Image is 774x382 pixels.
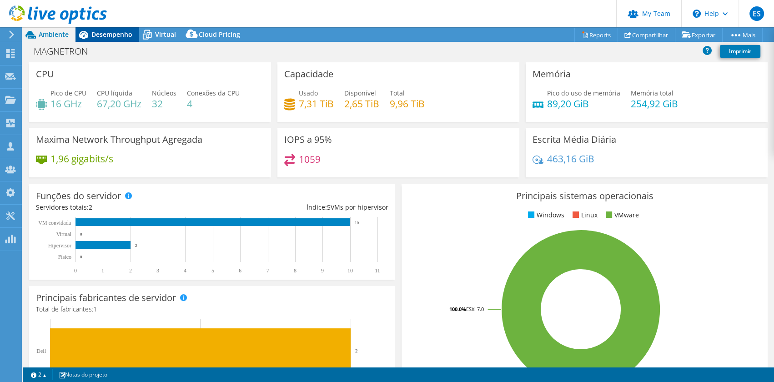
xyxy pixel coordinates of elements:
[25,369,53,380] a: 2
[533,69,571,79] h3: Memória
[80,232,82,236] text: 0
[36,348,46,354] text: Dell
[89,203,92,211] span: 2
[327,203,331,211] span: 5
[212,202,388,212] div: Índice: VMs por hipervisor
[299,99,334,109] h4: 7,31 TiB
[91,30,132,39] span: Desempenho
[355,221,359,225] text: 10
[722,28,763,42] a: Mais
[155,30,176,39] span: Virtual
[36,293,176,303] h3: Principais fabricantes de servidor
[390,89,405,97] span: Total
[56,231,72,237] text: Virtual
[526,210,564,220] li: Windows
[375,267,380,274] text: 11
[58,254,71,260] tspan: Físico
[50,99,86,109] h4: 16 GHz
[38,220,71,226] text: VM convidada
[187,89,240,97] span: Conexões da CPU
[299,154,321,164] h4: 1059
[294,267,297,274] text: 8
[618,28,675,42] a: Compartilhar
[547,154,594,164] h4: 463,16 GiB
[211,267,214,274] text: 5
[50,154,113,164] h4: 1,96 gigabits/s
[284,69,333,79] h3: Capacidade
[299,89,318,97] span: Usado
[152,89,176,97] span: Núcleos
[631,89,673,97] span: Memória total
[239,267,241,274] text: 6
[184,267,186,274] text: 4
[36,304,388,314] h4: Total de fabricantes:
[36,191,121,201] h3: Funções do servidor
[50,89,86,97] span: Pico de CPU
[284,135,332,145] h3: IOPS a 95%
[30,46,102,56] h1: MAGNETRON
[36,135,202,145] h3: Maxima Network Throughput Agregada
[547,99,620,109] h4: 89,20 GiB
[52,369,114,380] a: Notas do projeto
[344,99,379,109] h4: 2,65 TiB
[129,267,132,274] text: 2
[720,45,760,58] a: Imprimir
[93,305,97,313] span: 1
[574,28,618,42] a: Reports
[408,191,761,201] h3: Principais sistemas operacionais
[449,306,466,312] tspan: 100.0%
[321,267,324,274] text: 9
[570,210,598,220] li: Linux
[266,267,269,274] text: 7
[533,135,616,145] h3: Escrita Média Diária
[675,28,723,42] a: Exportar
[74,267,77,274] text: 0
[344,89,376,97] span: Disponível
[135,243,137,248] text: 2
[631,99,678,109] h4: 254,92 GiB
[603,210,639,220] li: VMware
[187,99,240,109] h4: 4
[347,267,353,274] text: 10
[390,99,425,109] h4: 9,96 TiB
[97,89,132,97] span: CPU líquida
[749,6,764,21] span: ES
[101,267,104,274] text: 1
[36,202,212,212] div: Servidores totais:
[48,242,71,249] text: Hipervisor
[466,306,484,312] tspan: ESXi 7.0
[693,10,701,18] svg: \n
[156,267,159,274] text: 3
[97,99,141,109] h4: 67,20 GHz
[36,69,54,79] h3: CPU
[547,89,620,97] span: Pico do uso de memória
[80,255,82,259] text: 0
[39,30,69,39] span: Ambiente
[152,99,176,109] h4: 32
[199,30,240,39] span: Cloud Pricing
[355,348,358,353] text: 2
